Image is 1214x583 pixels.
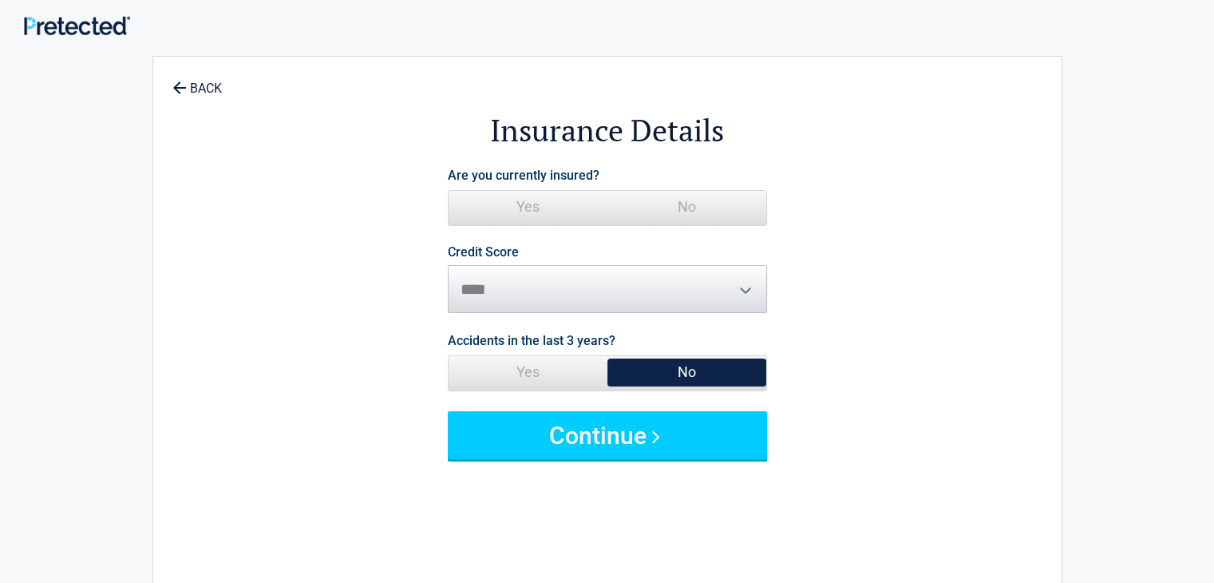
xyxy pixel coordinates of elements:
[24,16,130,35] img: Main Logo
[169,67,225,95] a: BACK
[241,110,974,151] h2: Insurance Details
[449,191,607,223] span: Yes
[448,165,599,186] label: Are you currently insured?
[448,411,767,459] button: Continue
[607,356,766,388] span: No
[449,356,607,388] span: Yes
[448,246,519,259] label: Credit Score
[607,191,766,223] span: No
[448,330,615,351] label: Accidents in the last 3 years?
